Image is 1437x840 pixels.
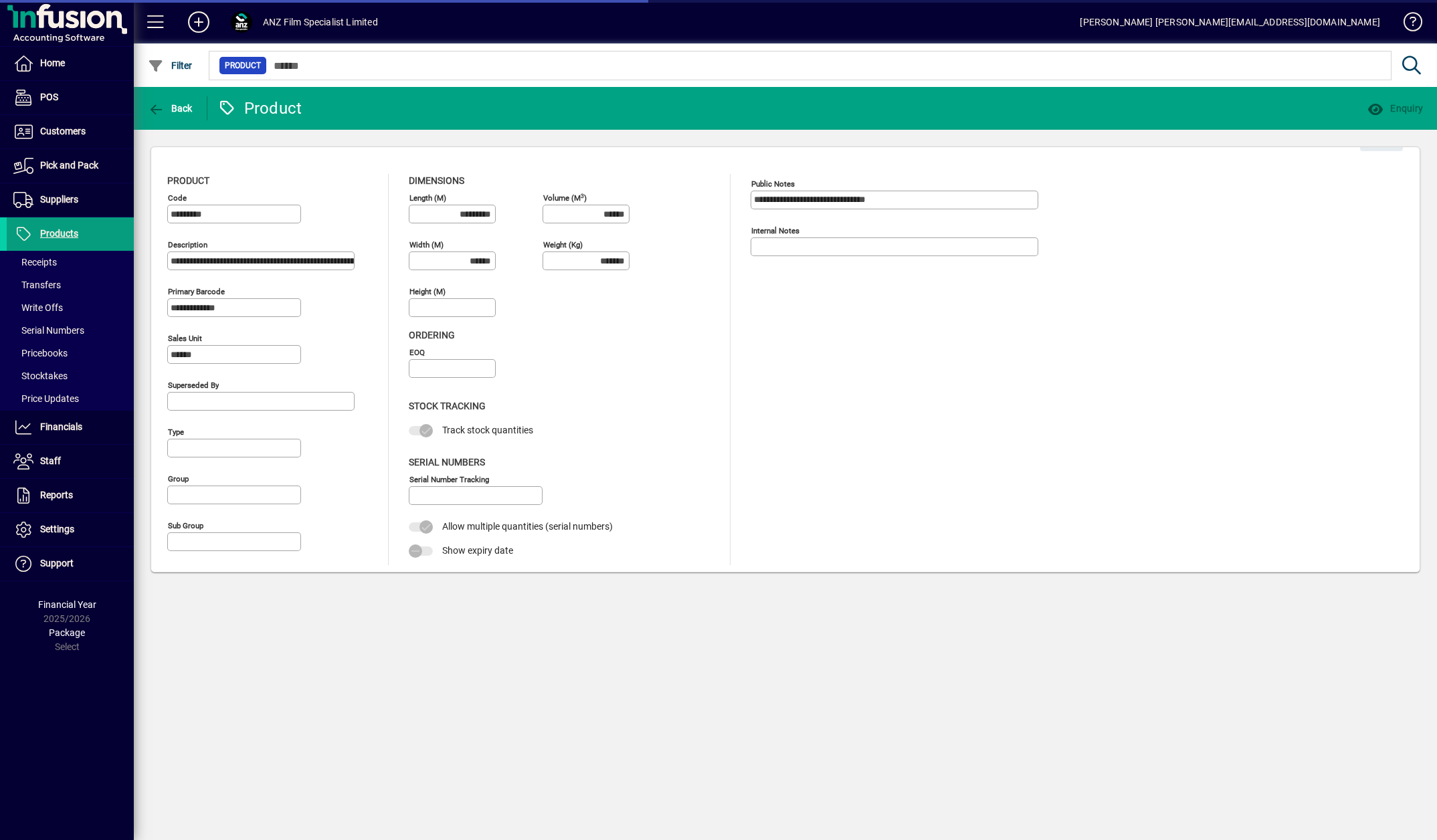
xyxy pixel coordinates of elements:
[40,421,82,432] span: Financials
[7,364,134,387] a: Stocktakes
[40,194,78,205] span: Suppliers
[134,96,207,120] app-page-header-button: Back
[7,319,134,342] a: Serial Numbers
[751,226,799,235] mat-label: Internal Notes
[409,330,455,340] span: Ordering
[7,81,134,114] a: POS
[217,98,302,119] div: Product
[168,240,207,249] mat-label: Description
[13,325,84,336] span: Serial Numbers
[409,193,446,203] mat-label: Length (m)
[145,54,196,78] button: Filter
[40,228,78,239] span: Products
[38,599,96,610] span: Financial Year
[168,193,187,203] mat-label: Code
[442,545,513,556] span: Show expiry date
[1394,3,1420,46] a: Knowledge Base
[168,287,225,296] mat-label: Primary barcode
[7,251,134,274] a: Receipts
[409,401,486,411] span: Stock Tracking
[40,92,58,102] span: POS
[409,474,489,484] mat-label: Serial Number tracking
[168,334,202,343] mat-label: Sales unit
[40,455,61,466] span: Staff
[751,179,795,189] mat-label: Public Notes
[263,11,378,33] div: ANZ Film Specialist Limited
[7,411,134,444] a: Financials
[7,547,134,581] a: Support
[7,183,134,217] a: Suppliers
[220,10,263,34] button: Profile
[148,60,193,71] span: Filter
[409,175,464,186] span: Dimensions
[225,59,261,72] span: Product
[40,58,65,68] span: Home
[7,274,134,296] a: Transfers
[7,149,134,183] a: Pick and Pack
[409,287,446,296] mat-label: Height (m)
[168,474,189,484] mat-label: Group
[7,115,134,148] a: Customers
[13,257,57,268] span: Receipts
[7,47,134,80] a: Home
[40,126,86,136] span: Customers
[7,296,134,319] a: Write Offs
[13,280,61,290] span: Transfers
[40,524,74,534] span: Settings
[49,627,85,638] span: Package
[40,558,74,568] span: Support
[409,348,425,357] mat-label: EOQ
[7,479,134,512] a: Reports
[442,521,613,532] span: Allow multiple quantities (serial numbers)
[40,160,98,171] span: Pick and Pack
[7,387,134,410] a: Price Updates
[7,342,134,364] a: Pricebooks
[168,427,184,437] mat-label: Type
[7,445,134,478] a: Staff
[13,371,68,381] span: Stocktakes
[168,381,219,390] mat-label: Superseded by
[13,348,68,358] span: Pricebooks
[442,425,533,435] span: Track stock quantities
[1360,127,1403,151] button: Edit
[7,513,134,546] a: Settings
[168,521,203,530] mat-label: Sub group
[409,457,485,467] span: Serial Numbers
[543,193,587,203] mat-label: Volume (m )
[177,10,220,34] button: Add
[581,192,584,199] sup: 3
[13,302,63,313] span: Write Offs
[167,175,209,186] span: Product
[13,393,79,404] span: Price Updates
[409,240,444,249] mat-label: Width (m)
[543,240,583,249] mat-label: Weight (Kg)
[40,490,73,500] span: Reports
[145,96,196,120] button: Back
[1080,11,1380,33] div: [PERSON_NAME] [PERSON_NAME][EMAIL_ADDRESS][DOMAIN_NAME]
[148,103,193,114] span: Back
